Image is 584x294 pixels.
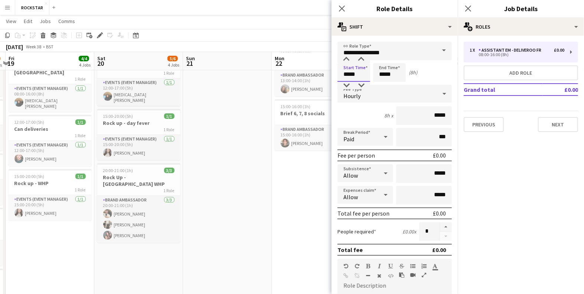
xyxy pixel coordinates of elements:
app-card-role: Events (Event Manager)1/115:00-20:00 (5h)[PERSON_NAME] [97,135,180,160]
app-card-role: Events (Event Manager)1/108:00-16:00 (8h)[MEDICAL_DATA][PERSON_NAME] [9,84,92,112]
div: 4 Jobs [79,62,91,68]
span: 1 Role [75,133,86,138]
button: Italic [377,263,382,269]
span: Paid [343,135,354,143]
button: Undo [343,263,349,269]
button: Paste as plain text [399,272,404,278]
button: Ordered List [421,263,427,269]
h3: Rock Up - [GEOGRAPHIC_DATA] WHP [97,174,180,187]
span: 4/4 [79,56,89,61]
app-card-role: Brand Ambassador1/113:00-14:00 (1h)[PERSON_NAME] [275,71,358,96]
span: 21 [185,59,195,68]
span: 5/6 [167,56,178,61]
span: Mon [275,55,284,62]
button: Horizontal Line [366,273,371,279]
span: 1 Role [164,127,174,132]
span: Allow [343,193,358,201]
a: Comms [55,16,78,26]
div: Shift [332,18,458,36]
app-card-role: Events (Event Manager)1/112:00-17:00 (5h)[MEDICAL_DATA][PERSON_NAME] [97,78,180,106]
app-card-role: Brand Ambassador1/115:00-16:00 (1h)[PERSON_NAME] [275,125,358,151]
button: Unordered List [410,263,415,269]
button: Fullscreen [421,272,427,278]
td: £0.00 [543,84,578,96]
span: 1 Role [75,187,86,193]
app-card-role: Brand Ambassador3/320:00-21:00 (1h)[PERSON_NAME][PERSON_NAME][PERSON_NAME] [97,196,180,243]
button: Previous [464,117,504,132]
h3: Rock up - day fever [97,120,180,126]
span: 15:00-16:00 (1h) [281,104,311,109]
span: Fri [9,55,14,62]
span: Allow [343,172,358,179]
h3: Job Details [458,4,584,13]
button: Strikethrough [399,263,404,269]
div: 12:00-17:00 (5h)1/1Can deliveries1 RoleEvents (Event Manager)1/112:00-17:00 (5h)[PERSON_NAME] [9,115,92,166]
span: 20:00-21:00 (1h) [103,168,133,173]
div: Total fee per person [337,210,389,217]
div: 4 Jobs [168,62,179,68]
div: Total fee [337,246,363,253]
h3: Role Details [332,4,458,13]
button: Increase [440,222,452,232]
div: Fee per person [337,152,375,159]
button: Text Color [433,263,438,269]
app-job-card: 08:00-16:00 (8h)1/1campus tour - [GEOGRAPHIC_DATA]1 RoleEvents (Event Manager)1/108:00-16:00 (8h)... [9,52,92,112]
label: People required [337,228,376,235]
span: Hourly [343,92,360,100]
span: 15:00-20:00 (5h) [14,174,45,179]
app-card-role: Events (Event Manager)1/112:00-17:00 (5h)[PERSON_NAME] [9,141,92,166]
app-job-card: 15:00-16:00 (1h)1/1Brief 6, 7, 8 socials1 RoleBrand Ambassador1/115:00-16:00 (1h)[PERSON_NAME] [275,99,358,151]
span: 15:00-20:00 (5h) [103,113,133,119]
span: 1 Role [164,70,174,76]
div: 1 x [470,48,479,53]
div: £0.00 [433,152,446,159]
div: £0.00 x [402,228,416,235]
button: Underline [388,263,393,269]
div: 08:00-16:00 (8h) [470,53,564,56]
span: 19 [7,59,14,68]
span: View [6,18,16,25]
span: Sat [97,55,105,62]
button: Clear Formatting [377,273,382,279]
h3: Can deliveries [9,126,92,132]
div: £0.00 [554,48,564,53]
span: 1 Role [75,76,86,82]
div: 8h x [384,112,393,119]
div: [DATE] [6,43,23,51]
span: 1/1 [75,119,86,125]
button: ROCKSTAR [15,0,49,15]
app-job-card: 15:00-20:00 (5h)1/1Rock up - day fever1 RoleEvents (Event Manager)1/115:00-20:00 (5h)[PERSON_NAME] [97,109,180,160]
app-job-card: 15:00-20:00 (5h)1/1Rock up - WHP1 RoleEvents (Event Manager)1/115:00-20:00 (5h)[PERSON_NAME] [9,169,92,220]
span: 1/1 [164,113,174,119]
td: Grand total [464,84,543,96]
span: Sun [186,55,195,62]
button: Bold [366,263,371,269]
a: View [3,16,19,26]
span: 20 [96,59,105,68]
app-job-card: 20:00-21:00 (1h)3/3Rock Up - [GEOGRAPHIC_DATA] WHP1 RoleBrand Ambassador3/320:00-21:00 (1h)[PERSO... [97,163,180,243]
button: Redo [355,263,360,269]
button: Insert video [410,272,415,278]
span: Week 38 [25,44,43,49]
div: Roles [458,18,584,36]
span: 1 Role [164,188,174,193]
span: 12:00-17:00 (5h) [14,119,45,125]
div: £0.00 [433,210,446,217]
app-card-role: Events (Event Manager)1/115:00-20:00 (5h)[PERSON_NAME] [9,195,92,220]
h3: Rock up - WHP [9,180,92,187]
span: Jobs [40,18,51,25]
app-job-card: 13:00-14:00 (1h)1/1Social brief 9 content1 RoleBrand Ambassador1/113:00-14:00 (1h)[PERSON_NAME] [275,45,358,96]
div: BST [46,44,53,49]
a: Jobs [37,16,54,26]
a: Edit [21,16,35,26]
button: Next [538,117,578,132]
span: 1/1 [75,174,86,179]
app-job-card: 12:00-17:00 (5h)1/1Rock up - WHP1 RoleEvents (Event Manager)1/112:00-17:00 (5h)[MEDICAL_DATA][PER... [97,52,180,106]
button: HTML Code [388,273,393,279]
